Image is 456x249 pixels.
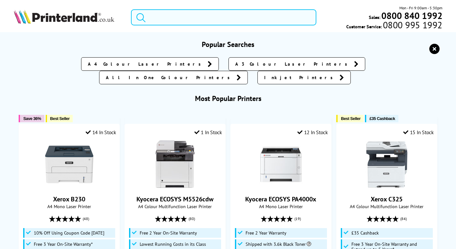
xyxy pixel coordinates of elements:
[369,116,395,121] span: £35 Cashback
[34,230,104,235] span: 10% Off Using Coupon Code [DATE]
[88,61,204,67] span: A4 Colour Laser Printers
[14,94,442,103] h3: Most Popular Printers
[257,140,305,189] img: Kyocera ECOSYS PA4000x
[246,230,286,235] span: Free 2 Year Warranty
[403,129,433,135] div: 15 In Stock
[235,61,351,67] span: A3 Colour Laser Printers
[245,195,316,203] a: Kyocera ECOSYS PA4000x
[23,116,41,121] span: Save 36%
[83,213,89,225] span: (48)
[371,195,403,203] a: Xerox C325
[346,22,442,30] span: Customer Service:
[380,13,442,19] a: 0800 840 1992
[99,71,248,84] a: All In One Colour Printers
[53,195,85,203] a: Xerox B230
[46,115,73,122] button: Best Seller
[257,183,305,190] a: Kyocera ECOSYS PA4000x
[140,230,197,235] span: Free 2 Year On-Site Warranty
[189,213,195,225] span: (80)
[45,183,93,190] a: Xerox B230
[128,203,222,209] span: A4 Colour Multifunction Laser Printer
[257,71,351,84] a: Inkjet Printers
[381,10,442,22] b: 0800 840 1992
[399,5,442,11] span: Mon - Fri 9:00am - 5:30pm
[151,183,199,190] a: Kyocera ECOSYS M5526cdw
[45,140,93,189] img: Xerox B230
[228,57,365,71] a: A3 Colour Laser Printers
[14,10,114,24] img: Printerland Logo
[50,116,70,121] span: Best Seller
[369,14,380,20] span: Sales:
[14,40,442,49] h3: Popular Searches
[140,242,206,247] span: Lowest Running Costs in its Class
[246,242,311,247] span: Shipped with 3.6k Black Toner
[86,129,116,135] div: 14 In Stock
[340,203,433,209] span: A4 Colour Multifunction Laser Printer
[22,203,116,209] span: A4 Mono Laser Printer
[382,22,442,28] span: 0800 995 1992
[264,74,336,81] span: Inkjet Printers
[106,74,233,81] span: All In One Colour Printers
[14,10,123,25] a: Printerland Logo
[34,242,93,247] span: Free 3 Year On-Site Warranty*
[336,115,364,122] button: Best Seller
[351,230,379,235] span: £35 Cashback
[19,115,44,122] button: Save 36%
[400,213,407,225] span: (84)
[363,140,411,189] img: Xerox C325
[81,57,219,71] a: A4 Colour Laser Printers
[194,129,222,135] div: 1 In Stock
[234,203,328,209] span: A4 Mono Laser Printer
[297,129,328,135] div: 12 In Stock
[151,140,199,189] img: Kyocera ECOSYS M5526cdw
[131,9,316,25] input: Search product or brand
[365,115,398,122] button: £35 Cashback
[136,195,213,203] a: Kyocera ECOSYS M5526cdw
[363,183,411,190] a: Xerox C325
[294,213,301,225] span: (19)
[341,116,360,121] span: Best Seller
